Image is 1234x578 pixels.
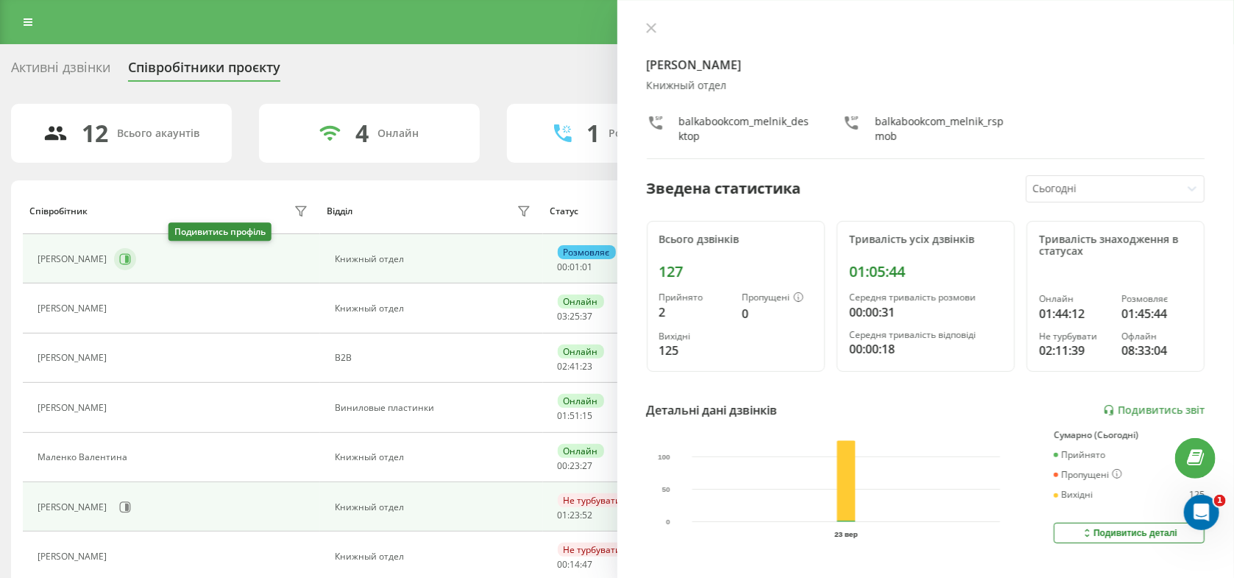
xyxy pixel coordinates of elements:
div: Книжный отдел [335,551,535,562]
div: Книжный отдел [335,254,535,264]
div: Вихідні [659,331,730,342]
div: 127 [659,263,812,281]
div: [PERSON_NAME] [38,502,110,512]
h4: [PERSON_NAME] [647,56,1205,74]
span: 01 [558,509,568,521]
span: 01 [570,261,581,273]
div: [PERSON_NAME] [38,403,110,413]
div: 12 [82,119,109,147]
div: Всього дзвінків [659,233,812,246]
div: 0 [742,305,812,323]
div: Прийнято [1054,450,1105,460]
div: 4 [355,119,369,147]
span: 41 [570,360,581,373]
span: 25 [570,310,581,323]
div: Сумарно (Сьогодні) [1054,430,1205,440]
div: Маленко Валентина [38,452,131,462]
div: Розмовляє [558,245,616,259]
div: Виниловые пластинки [335,403,535,413]
div: Подивитись деталі [1081,527,1177,539]
div: 125 [659,342,730,359]
span: 01 [558,409,568,422]
span: 03 [558,310,568,323]
div: Всього акаунтів [118,127,200,140]
div: Вихідні [1054,490,1093,500]
div: 08:33:04 [1121,342,1192,359]
span: 23 [570,459,581,472]
div: Зведена статистика [647,177,801,200]
div: Середня тривалість відповіді [849,330,1002,340]
div: Онлайн [1039,294,1110,304]
text: 50 [662,485,670,493]
div: : : [558,262,593,272]
div: Онлайн [558,444,604,458]
div: Подивитись профіль [169,223,272,242]
div: [PERSON_NAME] [38,303,110,314]
div: Розмовляє [1121,294,1192,304]
div: Статус [550,206,578,216]
button: Подивитись деталі [1054,523,1205,543]
span: 47 [583,558,593,571]
div: [PERSON_NAME] [38,353,110,363]
div: Не турбувати [558,543,628,557]
div: Книжный отдел [335,452,535,462]
span: 01 [583,261,593,273]
span: 00 [558,459,568,472]
span: 00 [558,558,568,571]
div: 01:44:12 [1039,305,1110,323]
div: Пропущені [1054,469,1122,481]
a: Подивитись звіт [1103,404,1205,417]
div: : : [558,411,593,421]
div: Онлайн [377,127,419,140]
span: 1 [1214,495,1226,507]
div: 125 [1189,490,1205,500]
div: Офлайн [1121,331,1192,342]
iframe: Intercom live chat [1184,495,1219,530]
span: 37 [583,310,593,323]
div: Пропущені [742,292,812,304]
text: 23 вер [834,530,858,538]
div: Не турбувати [1039,331,1110,342]
div: Тривалість усіх дзвінків [849,233,1002,246]
div: 00:00:18 [849,340,1002,358]
div: Тривалість знаходження в статусах [1039,233,1192,258]
span: 23 [583,360,593,373]
span: 23 [570,509,581,521]
span: 51 [570,409,581,422]
div: Не турбувати [558,493,628,507]
div: Онлайн [558,394,604,408]
text: 0 [666,518,670,526]
div: Активні дзвінки [11,60,110,82]
div: B2B [335,353,535,363]
div: 00:00:31 [849,303,1002,321]
div: Онлайн [558,345,604,359]
div: Прийнято [659,292,730,303]
div: [PERSON_NAME] [38,551,110,562]
span: 27 [583,459,593,472]
div: Детальні дані дзвінків [647,401,778,419]
div: 01:45:44 [1121,305,1192,323]
div: balkabookcom_melnik_desktop [679,114,813,144]
div: balkabookcom_melnik_rspmob [875,114,1009,144]
div: [PERSON_NAME] [38,254,110,264]
div: 2 [659,303,730,321]
span: 02 [558,360,568,373]
div: : : [558,510,593,521]
div: 01:05:44 [849,263,1002,281]
div: 02:11:39 [1039,342,1110,359]
span: 15 [583,409,593,422]
div: Відділ [327,206,352,216]
div: Книжный отдел [647,80,1205,92]
div: : : [558,560,593,570]
div: Співробітник [29,206,88,216]
div: Книжный отдел [335,502,535,512]
div: : : [558,461,593,471]
div: 1 [586,119,600,147]
span: 00 [558,261,568,273]
div: Розмовляють [609,127,680,140]
div: Книжный отдел [335,303,535,314]
span: 52 [583,509,593,521]
div: Середня тривалість розмови [849,292,1002,303]
div: : : [558,362,593,372]
span: 14 [570,558,581,571]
